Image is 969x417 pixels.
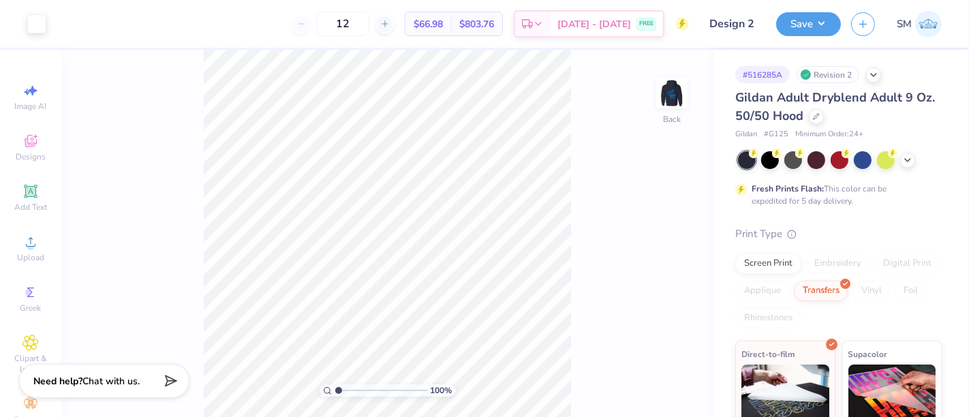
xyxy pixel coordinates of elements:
[794,281,848,301] div: Transfers
[735,281,790,301] div: Applique
[752,183,824,194] strong: Fresh Prints Flash:
[639,19,653,29] span: FREE
[735,129,757,140] span: Gildan
[915,11,942,37] img: Shruthi Mohan
[33,375,82,388] strong: Need help?
[874,253,940,274] div: Digital Print
[431,384,452,397] span: 100 %
[735,89,935,124] span: Gildan Adult Dryblend Adult 9 Oz. 50/50 Hood
[14,202,47,213] span: Add Text
[20,303,42,313] span: Greek
[795,129,863,140] span: Minimum Order: 24 +
[15,101,47,112] span: Image AI
[848,347,888,361] span: Supacolor
[852,281,891,301] div: Vinyl
[897,16,912,32] span: SM
[741,347,795,361] span: Direct-to-film
[735,253,801,274] div: Screen Print
[897,11,942,37] a: SM
[735,308,801,328] div: Rhinestones
[776,12,841,36] button: Save
[764,129,788,140] span: # G125
[663,113,681,125] div: Back
[735,66,790,83] div: # 516285A
[752,183,919,207] div: This color can be expedited for 5 day delivery.
[735,226,942,242] div: Print Type
[658,79,686,106] img: Back
[557,17,631,31] span: [DATE] - [DATE]
[805,253,870,274] div: Embroidery
[7,353,55,375] span: Clipart & logos
[895,281,927,301] div: Foil
[699,10,766,37] input: Untitled Design
[459,17,494,31] span: $803.76
[797,66,859,83] div: Revision 2
[17,252,44,263] span: Upload
[414,17,443,31] span: $66.98
[82,375,140,388] span: Chat with us.
[316,12,369,36] input: – –
[16,151,46,162] span: Designs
